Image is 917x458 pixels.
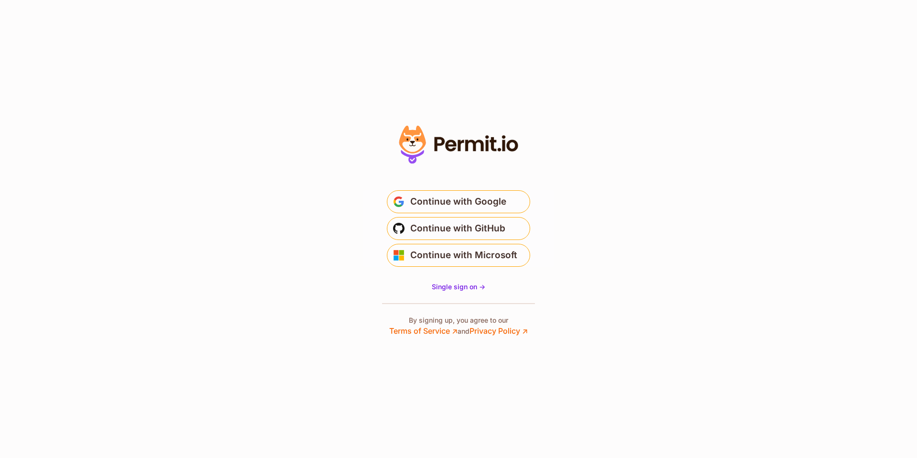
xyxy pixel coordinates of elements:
span: Single sign on -> [432,283,485,291]
p: By signing up, you agree to our and [389,316,528,337]
button: Continue with GitHub [387,217,530,240]
a: Privacy Policy ↗ [469,326,528,336]
span: Continue with Google [410,194,506,209]
button: Continue with Google [387,190,530,213]
a: Single sign on -> [432,282,485,292]
button: Continue with Microsoft [387,244,530,267]
a: Terms of Service ↗ [389,326,458,336]
span: Continue with GitHub [410,221,505,236]
span: Continue with Microsoft [410,248,517,263]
